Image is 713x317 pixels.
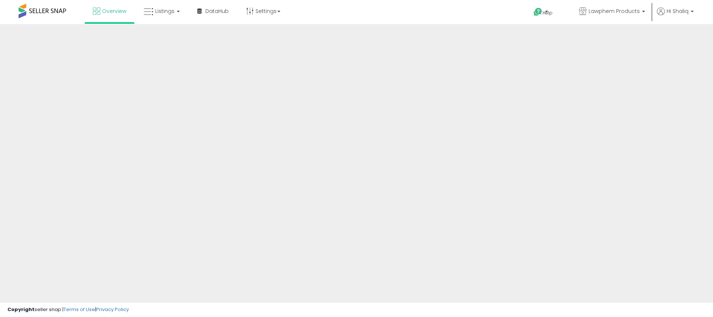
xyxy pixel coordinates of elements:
span: DataHub [205,7,229,15]
a: Help [528,2,567,24]
a: Terms of Use [64,306,95,313]
span: Overview [102,7,126,15]
a: Hi Shaliq [657,7,694,24]
strong: Copyright [7,306,35,313]
i: Get Help [533,7,543,17]
div: seller snap | | [7,306,129,313]
span: Help [543,10,553,16]
span: Hi Shaliq [667,7,688,15]
span: Listings [155,7,175,15]
span: Lawphem Products [589,7,640,15]
a: Privacy Policy [96,306,129,313]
